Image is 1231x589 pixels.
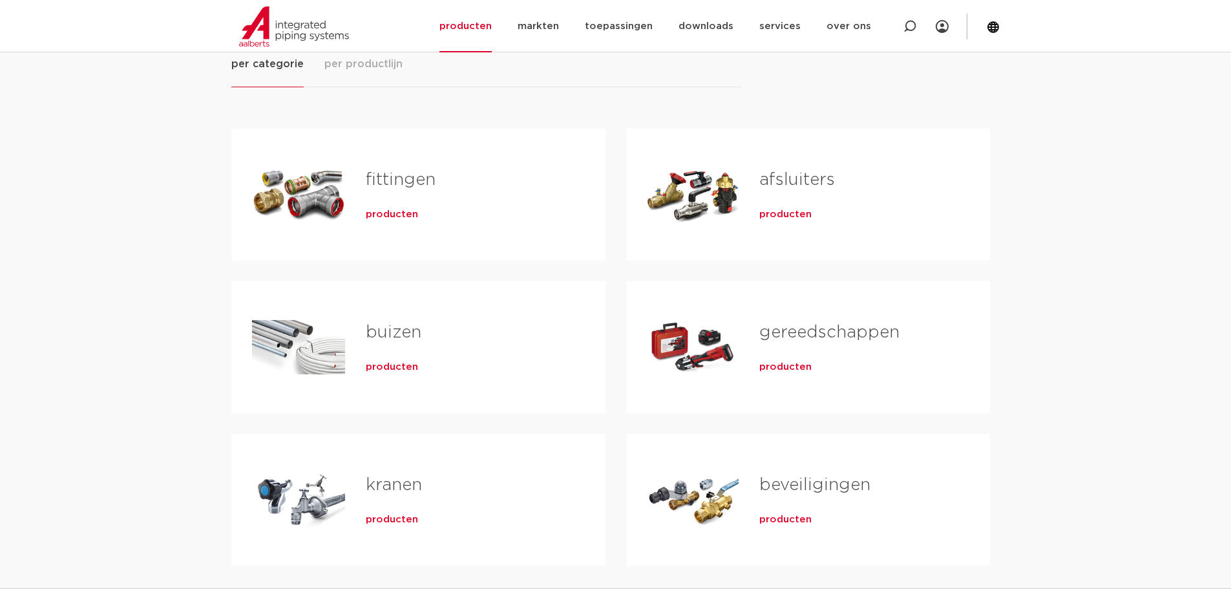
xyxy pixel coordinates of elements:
[759,477,870,493] a: beveiligingen
[366,324,421,341] a: buizen
[366,361,418,374] a: producten
[759,361,812,374] a: producten
[366,208,418,221] a: producten
[366,171,436,188] a: fittingen
[759,171,835,188] a: afsluiters
[759,513,812,526] a: producten
[366,477,422,493] a: kranen
[231,56,1000,586] div: Tabs. Open items met enter of spatie, sluit af met escape en navigeer met de pijltoetsen.
[759,324,900,341] a: gereedschappen
[366,513,418,526] a: producten
[324,56,403,72] span: per productlijn
[231,56,304,72] span: per categorie
[759,208,812,221] a: producten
